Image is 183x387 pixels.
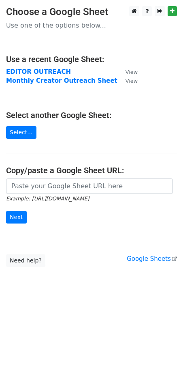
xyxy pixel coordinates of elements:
[127,255,177,262] a: Google Sheets
[6,21,177,30] p: Use one of the options below...
[117,77,138,84] a: View
[6,178,173,194] input: Paste your Google Sheet URL here
[6,196,89,202] small: Example: [URL][DOMAIN_NAME]
[6,254,45,267] a: Need help?
[6,54,177,64] h4: Use a recent Google Sheet:
[126,69,138,75] small: View
[126,78,138,84] small: View
[6,110,177,120] h4: Select another Google Sheet:
[6,126,36,139] a: Select...
[6,166,177,175] h4: Copy/paste a Google Sheet URL:
[6,6,177,18] h3: Choose a Google Sheet
[6,211,27,224] input: Next
[6,68,71,75] a: EDITOR OUTREACH
[6,77,117,84] a: Monthly Creator Outreach Sheet
[117,68,138,75] a: View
